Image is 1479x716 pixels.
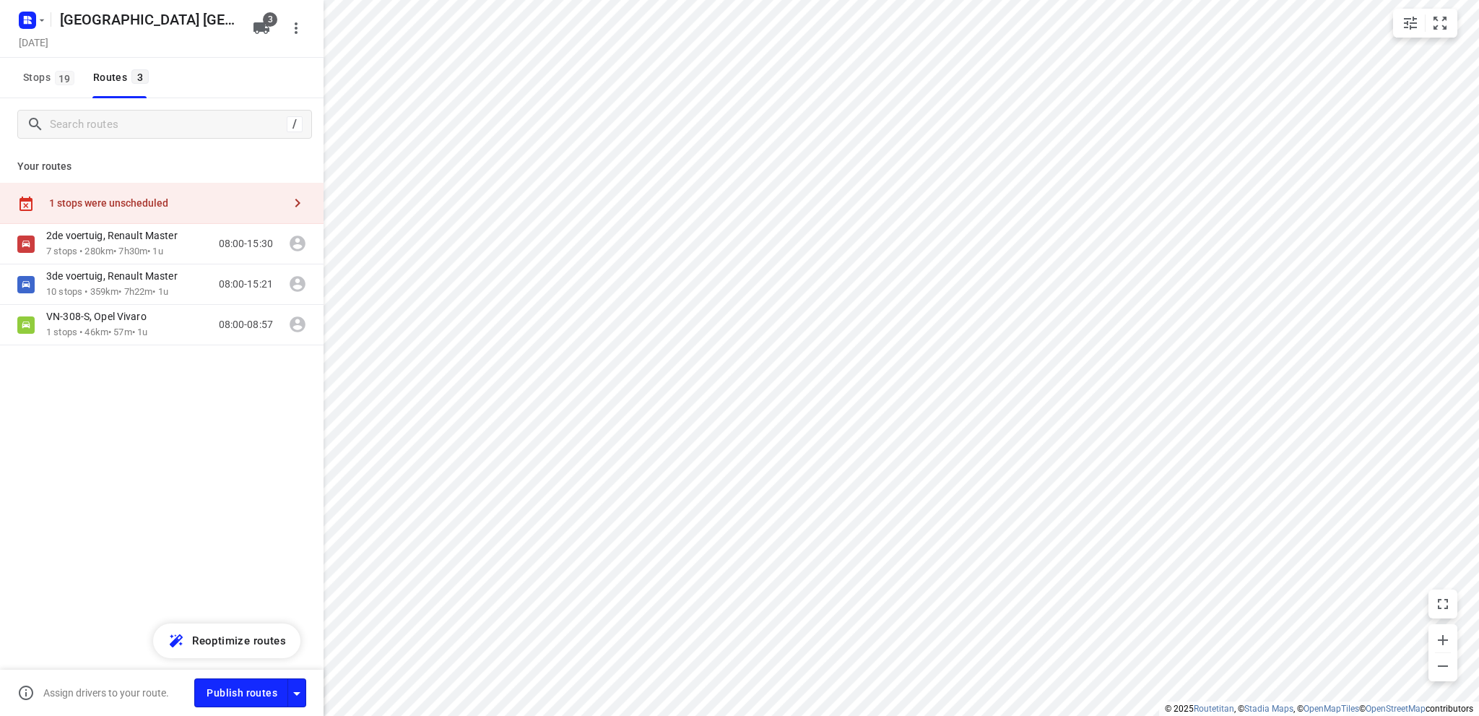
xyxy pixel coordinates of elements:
span: Assign driver [283,269,312,298]
p: 7 stops • 280km • 7h30m • 1u [46,245,192,259]
button: Publish routes [194,678,288,707]
span: Assign driver [283,229,312,258]
input: Search routes [50,113,287,136]
div: Driver app settings [288,683,305,702]
button: Fit zoom [1426,9,1454,38]
button: Reoptimize routes [153,624,300,658]
p: 3de voertuig, Renault Master [46,269,186,282]
p: VN-308-S, Opel Vivaro [46,310,155,323]
p: 10 stops • 359km • 7h22m • 1u [46,285,192,299]
span: 3 [131,69,149,84]
a: Stadia Maps [1244,704,1293,714]
div: / [287,116,303,132]
p: 08:00-15:30 [219,236,273,251]
a: OpenStreetMap [1366,704,1426,714]
button: 3 [247,14,276,43]
a: OpenMapTiles [1304,704,1359,714]
div: Routes [93,69,153,87]
span: Assign driver [283,310,312,339]
span: Publish routes [207,684,277,702]
span: Stops [23,69,79,87]
li: © 2025 , © , © © contributors [1165,704,1473,714]
div: 1 stops were unscheduled [49,197,283,209]
span: 19 [55,71,74,85]
p: Assign drivers to your route. [43,687,169,699]
span: Reoptimize routes [192,631,286,650]
span: 3 [263,12,277,27]
h5: Utrecht NH 5 september [54,8,241,31]
p: Your routes [17,159,306,174]
button: Map settings [1396,9,1425,38]
p: 2de voertuig, Renault Master [46,229,186,242]
p: 1 stops • 46km • 57m • 1u [46,326,161,340]
div: small contained button group [1393,9,1457,38]
p: 08:00-15:21 [219,277,273,292]
a: Routetitan [1194,704,1234,714]
h5: Project date [13,34,54,51]
p: 08:00-08:57 [219,317,273,332]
